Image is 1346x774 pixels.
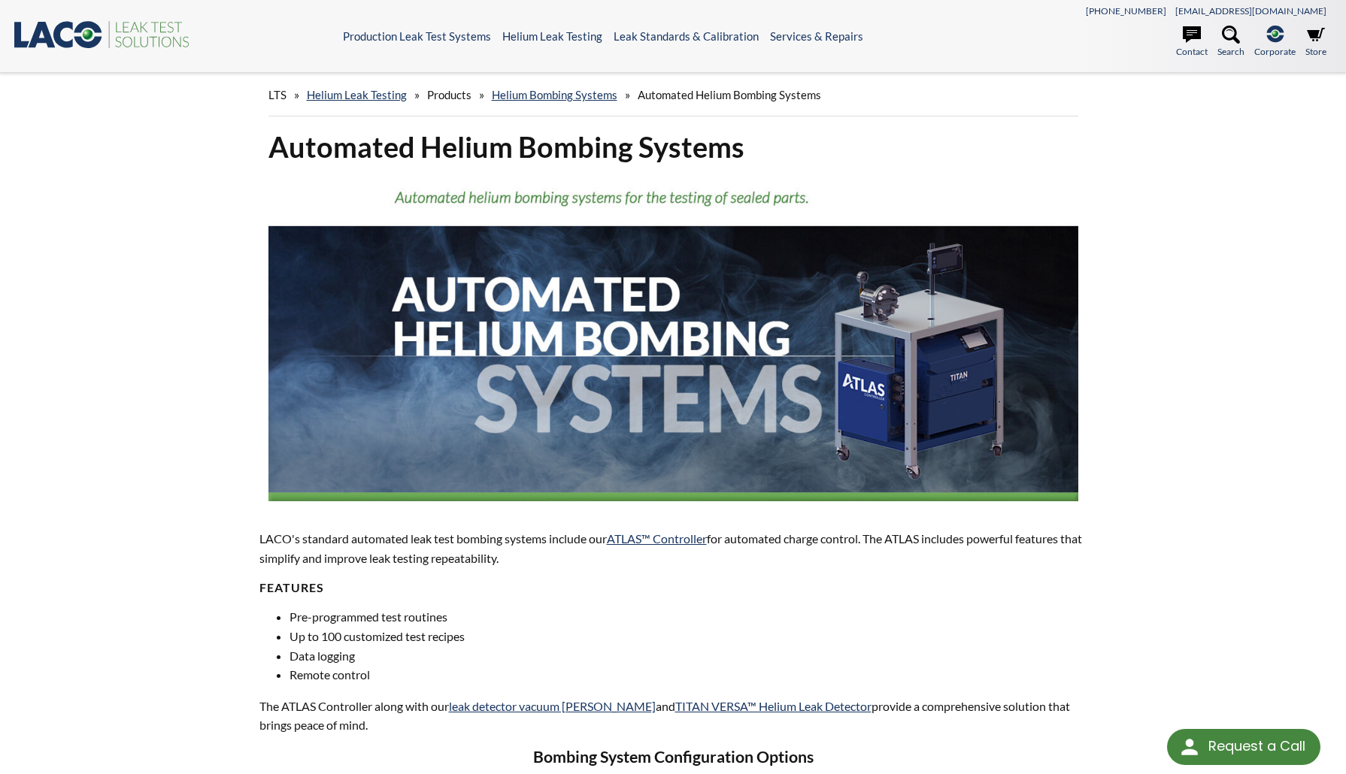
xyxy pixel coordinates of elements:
a: Helium Leak Testing [502,29,602,43]
a: Search [1217,26,1244,59]
a: Production Leak Test Systems [343,29,491,43]
h4: Features [259,580,1087,596]
li: Remote control [290,665,1087,685]
p: The ATLAS Controller along with our and provide a comprehensive solution that brings peace of mind. [259,697,1087,735]
div: Request a Call [1167,729,1320,765]
h3: Bombing System Configuration Options [259,747,1087,768]
p: LACO's standard automated leak test bombing systems include our for automated charge control. The... [259,529,1087,567]
span: LTS [268,88,286,101]
li: Up to 100 customized test recipes [290,627,1087,646]
img: Automated Helium Bombing Systems Banner [268,177,1078,501]
a: Contact [1176,26,1208,59]
a: Services & Repairs [770,29,863,43]
a: TITAN VERSA™ Helium Leak Detector [675,699,872,713]
span: Corporate [1254,44,1296,59]
a: Leak Standards & Calibration [614,29,759,43]
span: Automated Helium Bombing Systems [638,88,821,101]
span: Products [427,88,471,101]
div: Request a Call [1208,729,1305,763]
a: [EMAIL_ADDRESS][DOMAIN_NAME] [1175,5,1326,17]
a: Helium Leak Testing [307,88,407,101]
li: Data logging [290,646,1087,666]
img: round button [1178,735,1202,759]
a: Helium Bombing Systems [492,88,617,101]
a: leak detector vacuum [PERSON_NAME] [449,699,656,713]
a: [PHONE_NUMBER] [1086,5,1166,17]
div: » » » » [268,74,1078,116]
li: Pre-programmed test routines [290,607,1087,627]
a: ATLAS™ Controller [607,531,707,546]
h1: Automated Helium Bombing Systems [268,128,1078,165]
a: Store [1305,26,1326,59]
